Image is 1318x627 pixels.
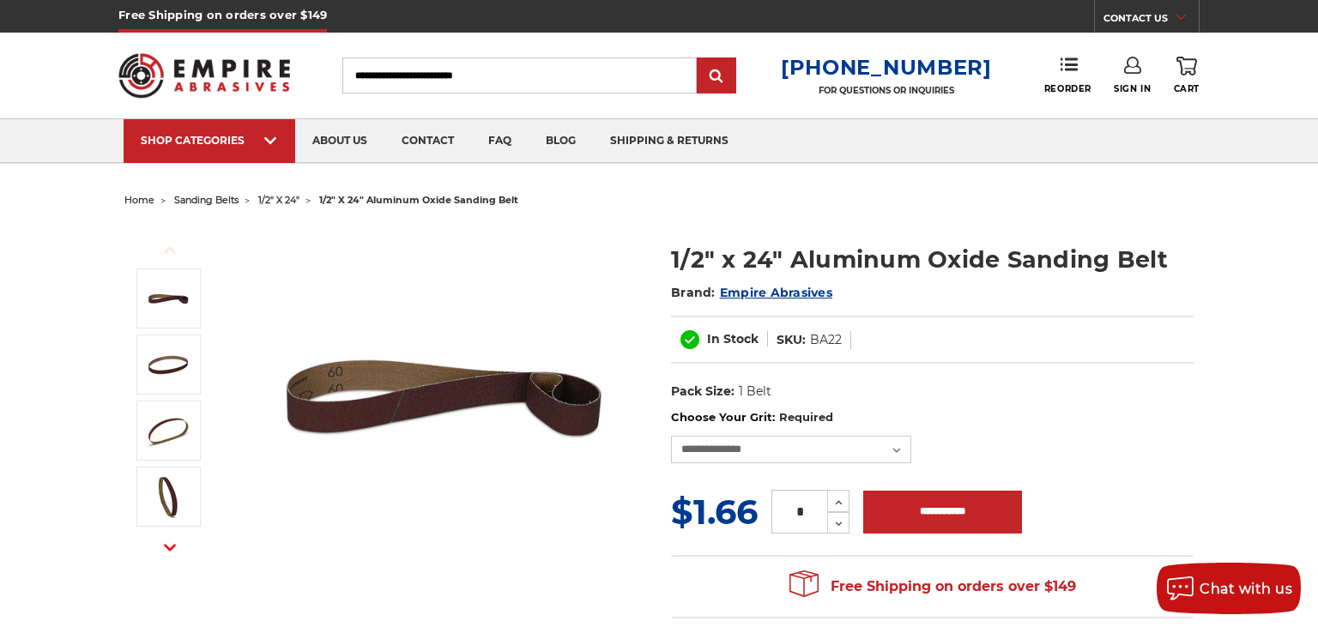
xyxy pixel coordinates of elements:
span: Sign In [1114,83,1151,94]
span: Cart [1174,83,1200,94]
a: Empire Abrasives [720,285,832,300]
a: Reorder [1044,57,1091,93]
span: 1/2" x 24" aluminum oxide sanding belt [319,194,518,206]
a: shipping & returns [593,119,746,163]
button: Previous [149,232,190,268]
div: SHOP CATEGORIES [141,134,278,147]
a: home [124,194,154,206]
a: faq [471,119,529,163]
a: Cart [1174,57,1200,94]
dd: BA22 [810,331,842,349]
img: 1/2" x 24" Aluminum Oxide File Belt [147,277,190,320]
a: [PHONE_NUMBER] [781,55,992,80]
button: Chat with us [1157,563,1301,614]
img: 1/2" x 24" - Aluminum Oxide Sanding Belt [147,475,190,518]
img: 1/2" x 24" Aluminum Oxide File Belt [272,225,615,568]
a: blog [529,119,593,163]
button: Next [149,528,190,565]
img: 1/2" x 24" Sanding Belt AOX [147,409,190,452]
span: $1.66 [671,491,758,533]
label: Choose Your Grit: [671,409,1194,426]
span: Reorder [1044,83,1091,94]
input: Submit [699,59,734,93]
small: Required [779,410,833,424]
p: FOR QUESTIONS OR INQUIRIES [781,85,992,96]
a: CONTACT US [1103,9,1199,33]
span: In Stock [707,331,759,347]
span: Brand: [671,285,716,300]
dt: SKU: [777,331,806,349]
dt: Pack Size: [671,383,735,401]
span: Free Shipping on orders over $149 [789,570,1076,604]
img: Empire Abrasives [118,42,290,109]
span: Chat with us [1200,581,1292,597]
a: sanding belts [174,194,239,206]
img: 1/2" x 24" Aluminum Oxide Sanding Belt [147,343,190,386]
a: 1/2" x 24" [258,194,299,206]
a: contact [384,119,471,163]
dd: 1 Belt [739,383,771,401]
a: about us [295,119,384,163]
h1: 1/2" x 24" Aluminum Oxide Sanding Belt [671,243,1194,276]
